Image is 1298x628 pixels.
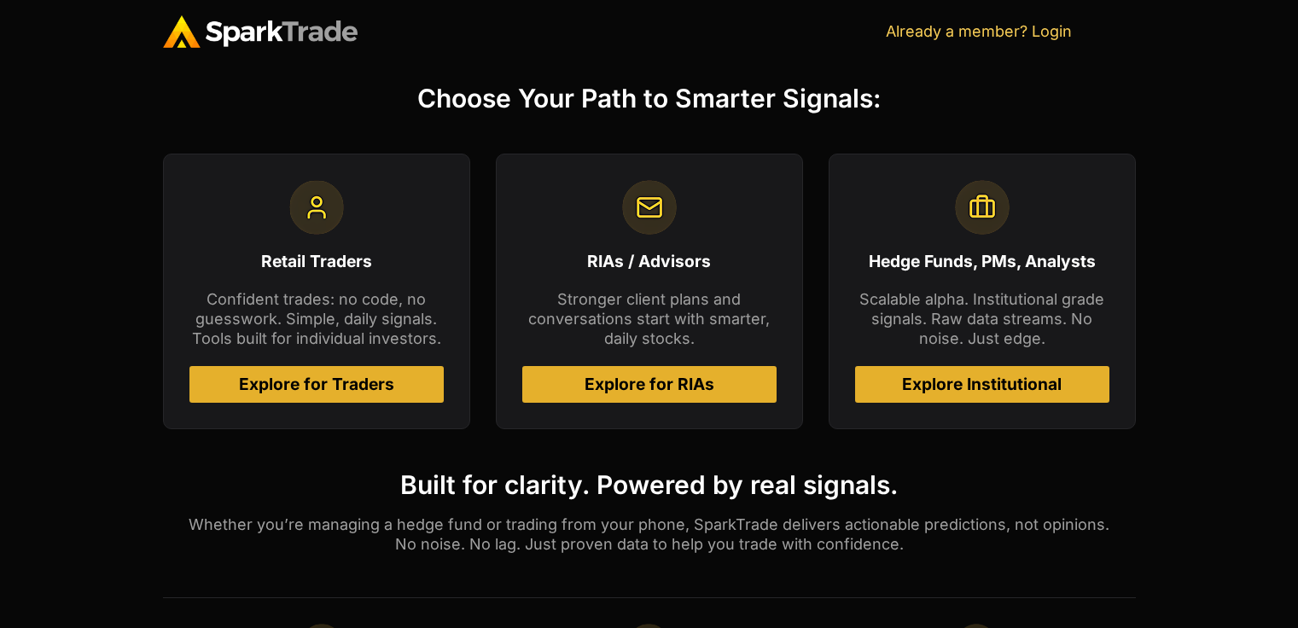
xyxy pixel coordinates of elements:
p: Confident trades: no code, no guesswork. Simple, daily signals. Tools built for individual invest... [189,289,444,349]
p: Whether you’re managing a hedge fund or trading from your phone, SparkTrade delivers actionable p... [163,515,1136,555]
a: Explore Institutional [855,366,1109,403]
a: Explore for Traders [189,366,444,403]
span: Explore for Traders [239,376,394,392]
p: Stronger client plans and conversations start with smarter, daily stocks. [522,289,777,349]
span: Explore Institutional [902,376,1062,392]
span: Hedge Funds, PMs, Analysts [869,251,1096,271]
a: Already a member? Login [886,22,1072,40]
p: Scalable alpha. Institutional grade signals. Raw data streams. No noise. Just edge. [855,289,1109,349]
h3: Choose Your Path to Smarter Signals: [163,85,1136,111]
span: RIAs / Advisors [587,251,711,271]
span: Retail Traders [261,251,372,271]
h4: Built for clarity. Powered by real signals. [163,472,1136,497]
span: Explore for RIAs [585,376,714,392]
a: Explore for RIAs [522,366,777,403]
